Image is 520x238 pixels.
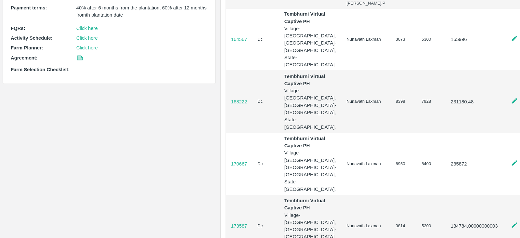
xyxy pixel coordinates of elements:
[252,133,279,195] td: Dc
[341,133,390,195] td: Nunavath Laxman
[252,71,279,133] td: Dc
[391,8,417,71] td: 3073
[416,133,446,195] td: 8400
[284,198,325,210] b: Tembhurni Virtual Captive PH
[231,222,247,230] a: 173587
[284,136,325,148] b: Tembhurni Virtual Captive PH
[252,8,279,71] td: Dc
[284,149,336,193] p: Village-[GEOGRAPHIC_DATA], [GEOGRAPHIC_DATA]-[GEOGRAPHIC_DATA], State-[GEOGRAPHIC_DATA].
[11,35,53,41] b: Activity Schedule:
[11,45,43,50] b: Farm Planner:
[76,4,208,19] p: 40% after 6 months from the plantation, 60% after 12 months fromth plantation date
[284,11,325,24] b: Tembhurni Virtual Captive PH
[76,26,98,31] a: Click here
[451,160,498,167] p: 235872
[451,222,498,230] p: 134784.00000000003
[231,160,247,167] a: 170667
[231,98,247,105] a: 168222
[76,45,98,50] a: Click here
[341,8,390,71] td: Nunavath Laxman
[11,67,70,72] b: Farm Selection Checklist:
[284,25,336,69] p: Village-[GEOGRAPHIC_DATA], [GEOGRAPHIC_DATA]-[GEOGRAPHIC_DATA], State-[GEOGRAPHIC_DATA].
[11,5,47,10] b: Payment terms :
[416,71,446,133] td: 7928
[231,36,247,43] a: 164567
[416,8,446,71] td: 5300
[11,55,37,60] b: Agreement:
[11,26,25,31] b: FQRs:
[451,36,498,43] p: 165996
[76,35,98,41] a: Click here
[284,87,336,131] p: Village-[GEOGRAPHIC_DATA], [GEOGRAPHIC_DATA]-[GEOGRAPHIC_DATA], State-[GEOGRAPHIC_DATA].
[391,133,417,195] td: 8950
[391,71,417,133] td: 8398
[284,74,325,86] b: Tembhurni Virtual Captive PH
[341,71,390,133] td: Nunavath Laxman
[451,98,498,105] p: 231180.48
